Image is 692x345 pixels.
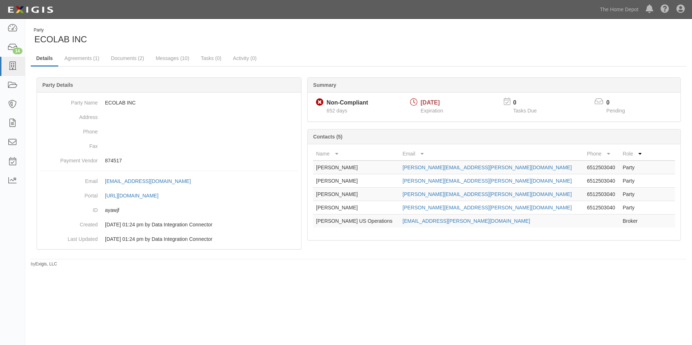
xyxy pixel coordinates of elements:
a: [PERSON_NAME][EMAIL_ADDRESS][PERSON_NAME][DOMAIN_NAME] [402,205,572,210]
div: 14 [13,48,22,54]
dt: Email [40,174,98,185]
span: [DATE] [421,99,440,106]
div: Non-Compliant [326,99,368,107]
a: [PERSON_NAME][EMAIL_ADDRESS][PERSON_NAME][DOMAIN_NAME] [402,165,572,170]
b: Contacts (5) [313,134,342,140]
th: Name [313,147,400,161]
dt: Created [40,217,98,228]
dd: ayawjf [40,203,298,217]
a: Tasks (0) [195,51,227,65]
td: [PERSON_NAME] US Operations [313,214,400,228]
td: 6512503040 [584,174,620,188]
a: Agreements (1) [59,51,105,65]
td: 6512503040 [584,201,620,214]
div: [EMAIL_ADDRESS][DOMAIN_NAME] [105,178,191,185]
th: Phone [584,147,620,161]
div: Party [34,27,87,33]
i: Non-Compliant [316,99,324,106]
a: Exigis, LLC [35,261,57,267]
dt: Payment Vendor [40,153,98,164]
dt: Portal [40,188,98,199]
dt: ID [40,203,98,214]
td: Party [620,174,646,188]
span: ECOLAB INC [34,34,87,44]
th: Email [400,147,584,161]
td: 6512503040 [584,188,620,201]
p: 874517 [105,157,298,164]
a: [PERSON_NAME][EMAIL_ADDRESS][PERSON_NAME][DOMAIN_NAME] [402,191,572,197]
td: [PERSON_NAME] [313,174,400,188]
small: by [31,261,57,267]
dd: 09/13/2022 01:24 pm by Data Integration Connector [40,217,298,232]
i: Help Center - Complianz [661,5,669,14]
dt: Fax [40,139,98,150]
td: Party [620,201,646,214]
a: Documents (2) [105,51,149,65]
td: Party [620,188,646,201]
img: logo-5460c22ac91f19d4615b14bd174203de0afe785f0fc80cf4dbbc73dc1793850b.png [5,3,55,16]
span: Expiration [421,108,443,114]
a: [URL][DOMAIN_NAME] [105,193,166,199]
dd: 09/13/2022 01:24 pm by Data Integration Connector [40,232,298,246]
dt: Phone [40,124,98,135]
th: Role [620,147,646,161]
div: ECOLAB INC [31,27,353,46]
dt: Address [40,110,98,121]
a: [EMAIL_ADDRESS][PERSON_NAME][DOMAIN_NAME] [402,218,530,224]
td: [PERSON_NAME] [313,201,400,214]
td: [PERSON_NAME] [313,161,400,174]
dt: Party Name [40,95,98,106]
a: [PERSON_NAME][EMAIL_ADDRESS][PERSON_NAME][DOMAIN_NAME] [402,178,572,184]
p: 0 [606,99,634,107]
span: Pending [606,108,625,114]
a: Messages (10) [150,51,195,65]
span: Tasks Due [513,108,537,114]
a: [EMAIL_ADDRESS][DOMAIN_NAME] [105,178,199,184]
dt: Last Updated [40,232,98,243]
td: [PERSON_NAME] [313,188,400,201]
b: Summary [313,82,336,88]
span: Since 12/31/2023 [326,108,347,114]
a: Activity (0) [228,51,262,65]
td: Party [620,161,646,174]
dd: ECOLAB INC [40,95,298,110]
a: Details [31,51,58,67]
td: 6512503040 [584,161,620,174]
td: Broker [620,214,646,228]
p: 0 [513,99,546,107]
b: Party Details [42,82,73,88]
a: The Home Depot [596,2,642,17]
